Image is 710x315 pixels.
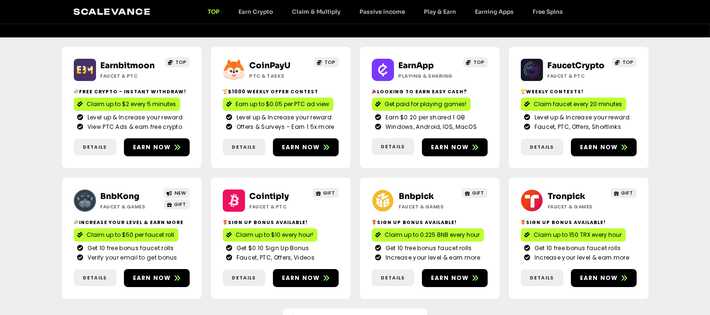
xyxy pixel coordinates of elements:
[521,139,563,155] a: Details
[383,123,477,131] span: Windows, Android, IOS, MacOS
[282,274,320,282] span: Earn now
[164,199,190,209] a: GIFT
[383,113,465,122] span: Earn $0.20 per shared 1 GB
[229,8,283,15] a: Earn Crypto
[74,88,190,95] h2: Free crypto - Instant withdraw!
[74,139,116,155] a: Details
[124,138,190,156] a: Earn now
[250,191,289,201] a: Cointiply
[399,61,434,71] a: EarnApp
[521,228,626,242] a: Claim up to 150 TRX every hour
[385,231,480,239] span: Claim up to 0.225 BNB every hour
[74,228,178,242] a: Claim up to $50 per faucet roll
[101,203,160,210] h2: Faucet & Games
[313,188,339,198] a: GIFT
[571,138,637,156] a: Earn now
[372,270,414,286] a: Details
[521,220,526,225] img: 🎁
[85,244,174,252] span: Get 10 free bonus faucet rolls
[521,88,637,95] h2: Weekly contests!
[234,123,334,131] span: Offers & Surveys - Earn 1.5x more
[83,144,107,151] span: Details
[74,7,151,17] a: Scalevance
[580,143,618,152] span: Earn now
[548,72,607,80] h2: Faucet & PTC
[431,143,469,152] span: Earn now
[83,274,107,281] span: Details
[232,144,256,151] span: Details
[283,8,351,15] a: Claim & Multiply
[87,231,175,239] span: Claim up to $50 per faucet roll
[175,201,186,208] span: GIFT
[232,274,256,281] span: Details
[521,98,626,111] a: Claim faucet every 20 minutes
[532,113,630,122] span: Level up & Increase your reward
[85,253,177,262] span: Verify your email to get bonus
[250,72,309,80] h2: ptc & Tasks
[199,8,573,15] nav: Menu
[532,123,621,131] span: Faucet, PTC, Offers, Shortlinks
[415,8,466,15] a: Play & Earn
[273,138,339,156] a: Earn now
[101,72,160,80] h2: Faucet & PTC
[399,72,458,80] h2: Playing & Sharing
[612,57,637,67] a: TOP
[521,270,563,286] a: Details
[381,143,405,150] span: Details
[236,100,330,108] span: Earn up to $0.05 per PTC ad view
[314,57,339,67] a: TOP
[164,188,190,198] a: NEW
[74,220,79,225] img: 💸
[466,8,524,15] a: Earning Apps
[250,203,309,210] h2: Faucet & PTC
[372,138,414,155] a: Details
[548,203,607,210] h2: Faucet & Games
[580,274,618,282] span: Earn now
[521,219,637,226] h2: Sign Up Bonus Available!
[383,244,472,252] span: Get 10 free bonus faucet rolls
[87,100,176,108] span: Claim up to $2 every 5 minutes
[571,269,637,287] a: Earn now
[175,59,186,66] span: TOP
[101,61,155,71] a: Earnbitmoon
[611,188,637,198] a: GIFT
[548,191,585,201] a: Tronpick
[532,253,629,262] span: Increase your level & earn more
[223,270,265,286] a: Details
[133,274,171,282] span: Earn now
[422,138,488,156] a: Earn now
[534,231,622,239] span: Claim up to 150 TRX every hour
[101,191,140,201] a: BnbKong
[385,100,467,108] span: Get paid for playing games!
[223,139,265,155] a: Details
[530,144,554,151] span: Details
[273,269,339,287] a: Earn now
[383,253,480,262] span: Increase your level & earn more
[351,8,415,15] a: Passive Income
[462,188,488,198] a: GIFT
[85,123,182,131] span: View PTC Ads & earn free crypto
[399,191,434,201] a: Bnbpick
[223,88,339,95] h2: $1000 Weekly Offer contest
[534,100,622,108] span: Claim faucet every 20 minutes
[324,189,335,197] span: GIFT
[530,274,554,281] span: Details
[74,98,180,111] a: Claim up to $2 every 5 minutes
[199,8,229,15] a: TOP
[124,269,190,287] a: Earn now
[175,189,186,197] span: NEW
[74,219,190,226] h2: Increase your level & earn more
[622,189,633,197] span: GIFT
[223,89,228,94] img: 🏆
[372,98,471,111] a: Get paid for playing games!
[463,57,488,67] a: TOP
[250,61,291,71] a: CoinPayU
[372,220,377,225] img: 🎁
[473,189,484,197] span: GIFT
[473,59,484,66] span: TOP
[372,228,484,242] a: Claim up to 0.225 BNB every hour
[234,253,315,262] span: Faucet, PTC, Offers, Videos
[223,220,228,225] img: 🎁
[236,231,314,239] span: Claim up to $10 every hour!
[548,61,605,71] a: FaucetCrypto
